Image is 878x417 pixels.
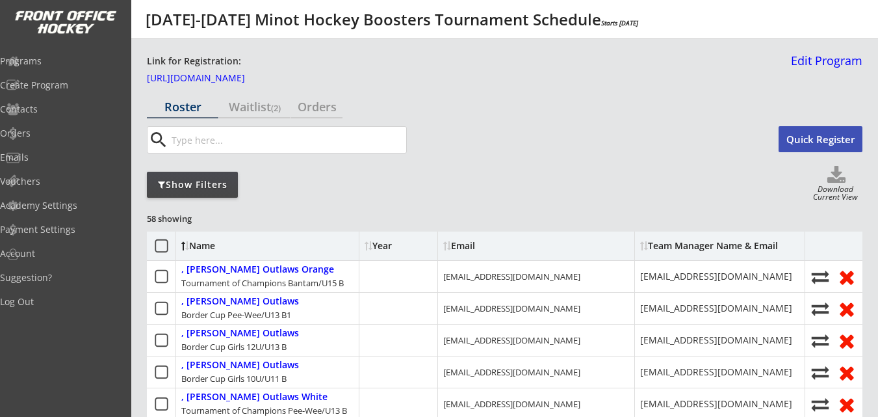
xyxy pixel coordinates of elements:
button: Remove from roster (no refund) [836,299,857,319]
div: Team Manager Name & Email [640,241,778,250]
button: Quick Register [779,126,862,152]
div: Border Cup Girls 12U/U13 B [181,341,287,353]
div: Tournament of Champions Pee-Wee/U13 B [181,405,347,416]
img: FOH%20White%20Logo%20Transparent.png [14,10,117,34]
button: Remove from roster (no refund) [836,330,857,351]
div: , [PERSON_NAME] Outlaws [181,328,299,339]
button: Move player [810,300,830,317]
div: Border Cup Girls 10U/U11 B [181,373,287,384]
div: Email [443,241,560,250]
button: Move player [810,396,830,413]
button: Remove from roster (no refund) [836,394,857,414]
div: Name [181,241,287,250]
div: Border Cup Pee-Wee/U13 B1 [181,309,291,321]
div: [EMAIL_ADDRESS][DOMAIN_NAME] [443,271,580,282]
button: Move player [810,364,830,381]
a: [URL][DOMAIN_NAME] [147,74,277,88]
button: search [148,129,169,150]
input: Type here... [169,127,406,153]
button: Click to download full roster. Your browser settings may try to block it, check your security set... [810,166,862,185]
div: Tournament of Champions Bantam/U15 B [181,277,344,289]
div: Orders [291,101,342,113]
button: Move player [810,332,830,349]
div: [EMAIL_ADDRESS][DOMAIN_NAME] [443,303,580,314]
div: [EMAIL_ADDRESS][DOMAIN_NAME] [640,302,792,315]
font: (2) [271,102,281,114]
div: [EMAIL_ADDRESS][DOMAIN_NAME] [640,334,792,347]
div: Roster [147,101,218,113]
div: Show Filters [147,178,238,191]
div: [EMAIL_ADDRESS][DOMAIN_NAME] [640,397,792,410]
div: Download Current View [808,185,862,203]
div: , [PERSON_NAME] Outlaws Orange [181,264,334,275]
div: Link for Registration: [147,55,243,68]
div: 58 showing [147,213,240,224]
div: [EMAIL_ADDRESS][DOMAIN_NAME] [640,270,792,283]
div: [DATE]-[DATE] Minot Hockey Boosters Tournament Schedule [146,12,638,27]
div: [EMAIL_ADDRESS][DOMAIN_NAME] [443,398,580,410]
div: [EMAIL_ADDRESS][DOMAIN_NAME] [443,334,580,346]
div: , [PERSON_NAME] Outlaws White [181,392,328,403]
div: Year [365,241,432,250]
em: Starts [DATE] [601,18,638,27]
a: Edit Program [786,55,862,77]
div: [EMAIL_ADDRESS][DOMAIN_NAME] [640,366,792,379]
button: Remove from roster (no refund) [836,362,857,383]
div: , [PERSON_NAME] Outlaws [181,360,299,371]
div: , [PERSON_NAME] Outlaws [181,296,299,307]
button: Remove from roster (no refund) [836,267,857,287]
div: [EMAIL_ADDRESS][DOMAIN_NAME] [443,366,580,378]
button: Move player [810,268,830,286]
div: Waitlist [219,101,291,113]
